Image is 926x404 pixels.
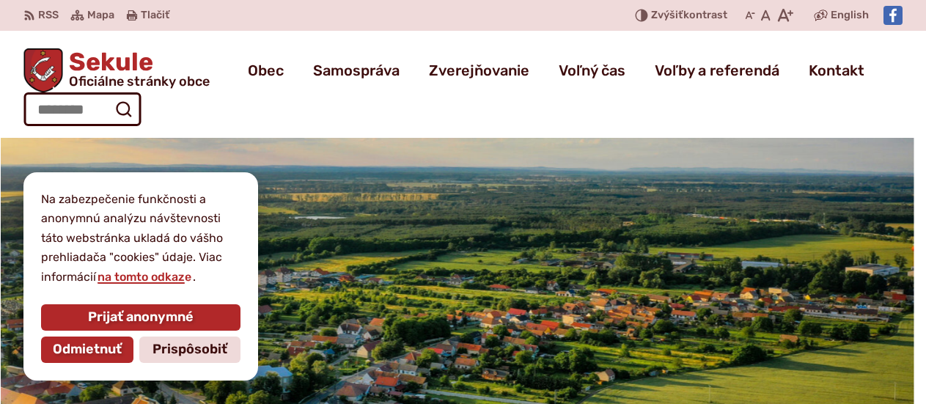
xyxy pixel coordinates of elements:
a: Obec [248,50,284,91]
span: Prijať anonymné [88,309,194,326]
span: Odmietnuť [53,342,122,358]
a: Kontakt [809,50,864,91]
span: Zvýšiť [651,9,683,21]
button: Prispôsobiť [139,337,240,363]
h1: Sekule [63,50,210,88]
a: Samospráva [313,50,400,91]
a: Zverejňovanie [429,50,529,91]
span: English [831,7,869,24]
span: Tlačiť [141,10,169,22]
a: Voľby a referendá [655,50,779,91]
a: na tomto odkaze [96,270,193,284]
button: Odmietnuť [41,337,133,363]
a: English [828,7,872,24]
p: Na zabezpečenie funkčnosti a anonymnú analýzu návštevnosti táto webstránka ukladá do vášho prehli... [41,190,240,287]
span: RSS [38,7,59,24]
button: Prijať anonymné [41,304,240,331]
img: Prejsť na domovskú stránku [23,48,63,92]
a: Voľný čas [559,50,625,91]
span: kontrast [651,10,727,22]
span: Oficiálne stránky obce [69,75,210,88]
img: Prejsť na Facebook stránku [883,6,903,25]
a: Logo Sekule, prejsť na domovskú stránku. [23,48,210,92]
span: Mapa [87,7,114,24]
span: Prispôsobiť [153,342,227,358]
